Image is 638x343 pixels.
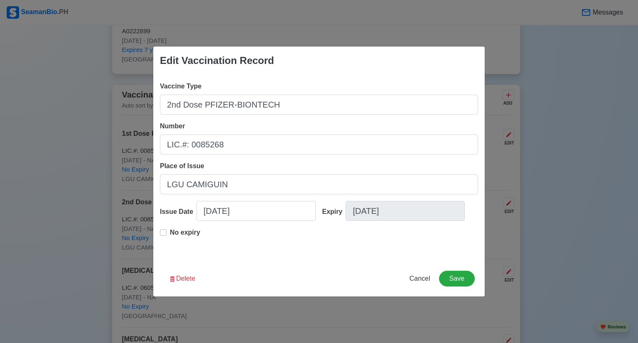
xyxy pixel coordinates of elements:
[163,271,201,287] button: Delete
[410,275,430,282] span: Cancel
[160,83,201,90] span: Vaccine Type
[160,95,478,115] input: Ex: Sinovac 1st Dose
[160,174,478,194] input: Ex: Manila
[322,207,346,217] div: Expiry
[170,228,200,238] p: No expiry
[160,207,196,217] div: Issue Date
[160,162,204,169] span: Place of Issue
[160,135,478,154] input: Ex: 1234567890
[439,271,475,287] button: Save
[160,53,274,68] div: Edit Vaccination Record
[404,271,436,287] button: Cancel
[160,122,185,130] span: Number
